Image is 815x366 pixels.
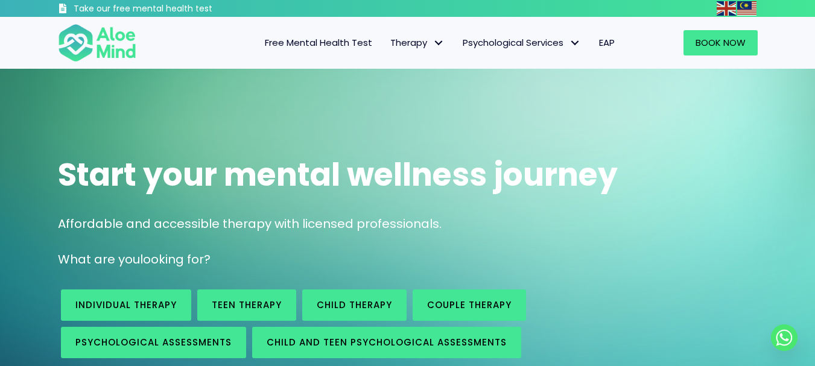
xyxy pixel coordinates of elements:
span: What are you [58,251,140,268]
span: Psychological assessments [75,336,232,349]
a: Take our free mental health test [58,3,277,17]
span: Start your mental wellness journey [58,153,618,197]
a: TherapyTherapy: submenu [381,30,454,55]
a: EAP [590,30,624,55]
a: Malay [737,1,758,15]
a: Whatsapp [771,324,798,351]
a: Psychological assessments [61,327,246,358]
span: Therapy: submenu [430,34,448,52]
p: Affordable and accessible therapy with licensed professionals. [58,215,758,233]
a: Book Now [683,30,758,55]
a: Couple therapy [413,289,526,321]
span: Child and Teen Psychological assessments [267,336,507,349]
span: Free Mental Health Test [265,36,372,49]
a: Child Therapy [302,289,407,321]
a: English [717,1,737,15]
img: ms [737,1,756,16]
a: Child and Teen Psychological assessments [252,327,521,358]
span: Psychological Services: submenu [566,34,584,52]
span: Child Therapy [317,298,392,311]
a: Teen Therapy [197,289,296,321]
span: Psychological Services [463,36,581,49]
img: en [717,1,736,16]
a: Psychological ServicesPsychological Services: submenu [454,30,590,55]
nav: Menu [152,30,624,55]
h3: Take our free mental health test [74,3,277,15]
span: EAP [599,36,615,49]
span: Individual therapy [75,298,177,311]
span: Book Now [696,36,746,49]
a: Individual therapy [61,289,191,321]
span: Couple therapy [427,298,512,311]
span: Therapy [390,36,445,49]
img: Aloe mind Logo [58,23,136,63]
a: Free Mental Health Test [256,30,381,55]
span: Teen Therapy [212,298,282,311]
span: looking for? [140,251,211,268]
